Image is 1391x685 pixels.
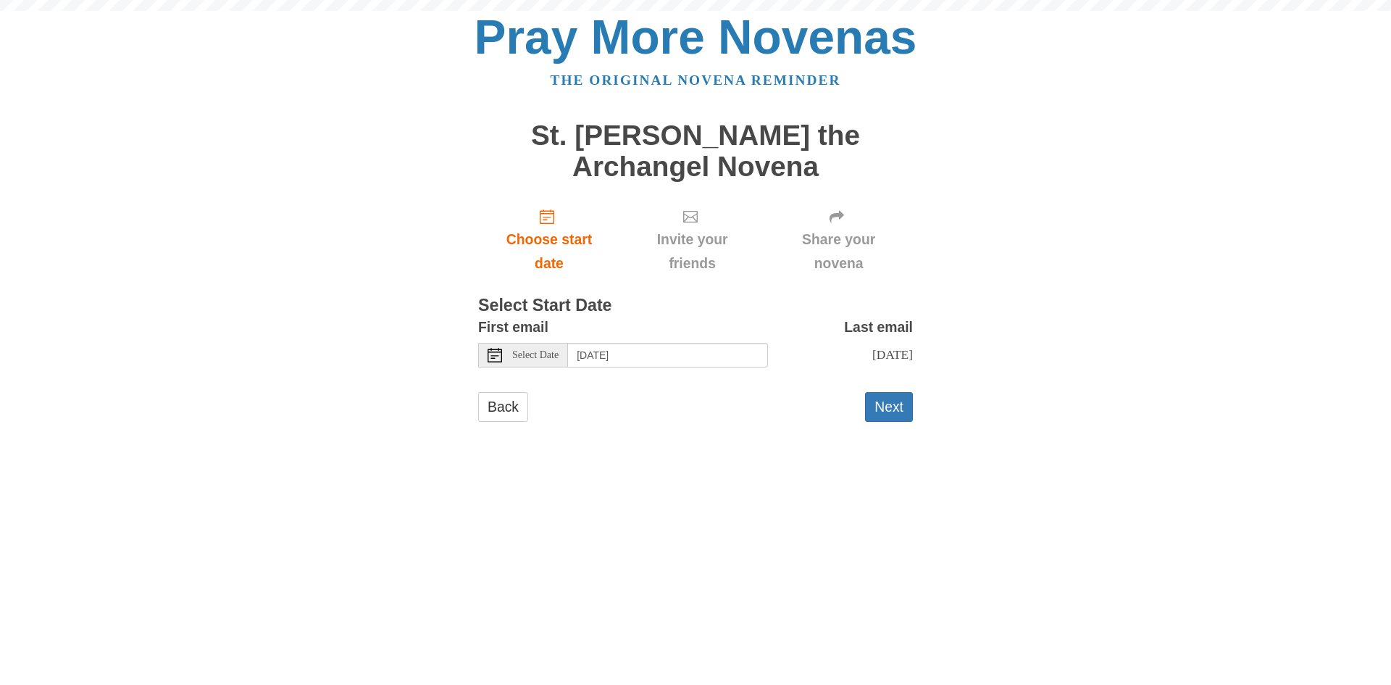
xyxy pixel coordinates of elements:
a: The original novena reminder [551,72,841,88]
span: Select Date [512,350,559,360]
span: Choose start date [493,228,606,275]
button: Next [865,392,913,422]
a: Choose start date [478,196,620,283]
div: Click "Next" to confirm your start date first. [764,196,913,283]
div: Click "Next" to confirm your start date first. [620,196,764,283]
span: [DATE] [872,347,913,362]
h3: Select Start Date [478,296,913,315]
a: Back [478,392,528,422]
label: First email [478,315,548,339]
span: Share your novena [779,228,898,275]
label: Last email [844,315,913,339]
span: Invite your friends [635,228,750,275]
h1: St. [PERSON_NAME] the Archangel Novena [478,120,913,182]
a: Pray More Novenas [475,10,917,64]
